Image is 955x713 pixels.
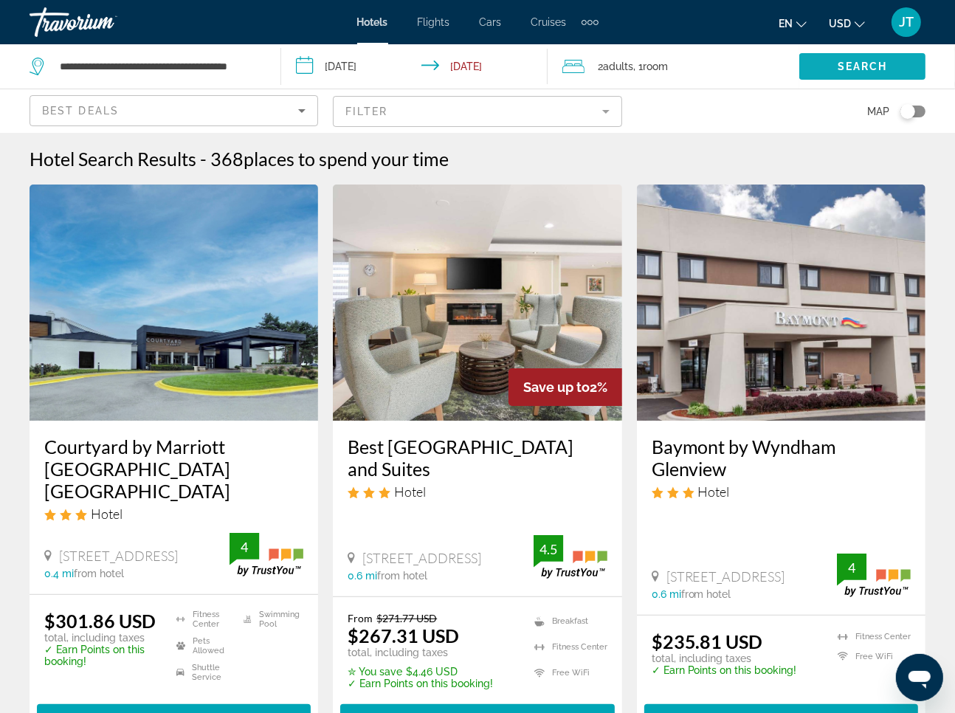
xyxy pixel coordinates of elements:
[333,95,621,128] button: Filter
[643,61,668,72] span: Room
[652,588,681,600] span: 0.6 mi
[779,18,793,30] span: en
[598,56,633,77] span: 2
[698,483,730,500] span: Hotel
[42,102,306,120] mat-select: Sort by
[652,435,911,480] a: Baymont by Wyndham Glenview
[281,44,548,89] button: Check-in date: Oct 3, 2025 Check-out date: Oct 5, 2025
[899,15,914,30] span: JT
[779,13,807,34] button: Change language
[230,533,303,576] img: trustyou-badge.svg
[169,636,236,655] li: Pets Allowed
[230,538,259,556] div: 4
[837,554,911,597] img: trustyou-badge.svg
[523,379,590,395] span: Save up to
[527,638,607,656] li: Fitness Center
[44,610,156,632] ins: $301.86 USD
[348,612,373,624] span: From
[44,568,74,579] span: 0.4 mi
[59,548,178,564] span: [STREET_ADDRESS]
[527,612,607,630] li: Breakfast
[829,13,865,34] button: Change currency
[376,612,437,624] del: $271.77 USD
[348,624,459,647] ins: $267.31 USD
[652,630,763,652] ins: $235.81 USD
[200,148,207,170] span: -
[348,666,402,678] span: ✮ You save
[534,540,563,558] div: 4.5
[652,483,911,500] div: 3 star Hotel
[394,483,426,500] span: Hotel
[244,148,449,170] span: places to spend your time
[652,664,797,676] p: ✓ Earn Points on this booking!
[348,666,493,678] p: $4.46 USD
[30,148,196,170] h1: Hotel Search Results
[508,368,622,406] div: 2%
[357,16,388,28] a: Hotels
[531,16,567,28] a: Cruises
[169,610,236,629] li: Fitness Center
[867,101,889,122] span: Map
[74,568,124,579] span: from hotel
[582,10,599,34] button: Extra navigation items
[169,663,236,682] li: Shuttle Service
[838,61,888,72] span: Search
[480,16,502,28] a: Cars
[30,185,318,421] img: Hotel image
[548,44,799,89] button: Travelers: 2 adults, 0 children
[348,483,607,500] div: 3 star Hotel
[681,588,731,600] span: from hotel
[348,570,377,582] span: 0.6 mi
[889,105,925,118] button: Toggle map
[652,652,797,664] p: total, including taxes
[44,632,158,644] p: total, including taxes
[633,56,668,77] span: , 1
[837,559,866,576] div: 4
[44,644,158,667] p: ✓ Earn Points on this booking!
[527,664,607,682] li: Free WiFi
[418,16,450,28] a: Flights
[896,654,943,701] iframe: Button to launch messaging window
[830,650,911,663] li: Free WiFi
[666,568,785,585] span: [STREET_ADDRESS]
[603,61,633,72] span: Adults
[210,148,449,170] h2: 368
[44,506,303,522] div: 3 star Hotel
[377,570,427,582] span: from hotel
[348,678,493,689] p: ✓ Earn Points on this booking!
[348,435,607,480] a: Best [GEOGRAPHIC_DATA] and Suites
[829,18,851,30] span: USD
[799,53,925,80] button: Search
[91,506,123,522] span: Hotel
[236,610,303,629] li: Swimming Pool
[348,647,493,658] p: total, including taxes
[42,105,119,117] span: Best Deals
[30,3,177,41] a: Travorium
[637,185,925,421] img: Hotel image
[534,535,607,579] img: trustyou-badge.svg
[362,550,481,566] span: [STREET_ADDRESS]
[44,435,303,502] a: Courtyard by Marriott [GEOGRAPHIC_DATA] [GEOGRAPHIC_DATA]
[830,630,911,643] li: Fitness Center
[333,185,621,421] img: Hotel image
[887,7,925,38] button: User Menu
